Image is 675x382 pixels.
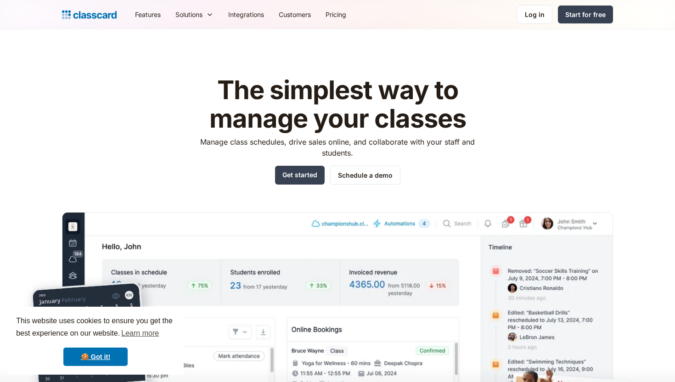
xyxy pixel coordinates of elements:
[330,166,400,185] a: Schedule a demo
[271,4,318,25] a: Customers
[192,136,484,158] p: Manage class schedules, drive sales online, and collaborate with your staff and students.
[128,4,168,25] a: Features
[275,166,325,185] a: Get started
[16,315,175,340] span: This website uses cookies to ensure you get the best experience on our website.
[175,10,202,19] div: Solutions
[62,8,117,21] a: Logo
[517,5,552,24] a: Log in
[525,10,545,19] div: Log in
[168,4,221,25] div: Solutions
[221,4,271,25] a: Integrations
[558,6,613,23] a: Start for free
[192,76,484,133] h1: The simplest way to manage your classes
[120,326,160,340] a: learn more about cookies
[565,10,606,19] div: Start for free
[318,4,354,25] a: Pricing
[7,307,184,375] div: cookieconsent
[63,348,128,366] a: dismiss cookie message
